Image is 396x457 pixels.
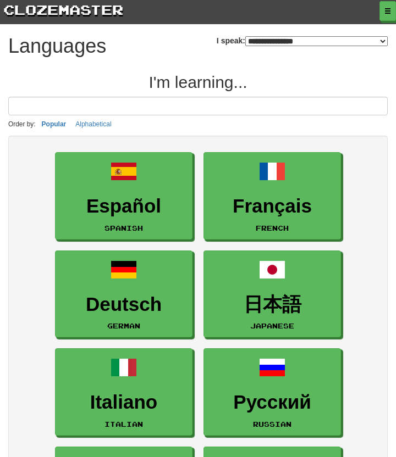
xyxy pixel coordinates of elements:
[210,392,335,413] h3: Русский
[55,152,193,239] a: EspañolSpanish
[107,322,140,330] small: German
[8,120,36,128] small: Order by:
[210,196,335,217] h3: Français
[55,250,193,338] a: DeutschGerman
[250,322,294,330] small: Japanese
[72,118,114,130] button: Alphabetical
[61,196,186,217] h3: Español
[256,224,289,232] small: French
[204,152,341,239] a: FrançaisFrench
[204,250,341,338] a: 日本語Japanese
[105,224,143,232] small: Spanish
[61,294,186,315] h3: Deutsch
[61,392,186,413] h3: Italiano
[210,294,335,315] h3: 日本語
[38,118,70,130] button: Popular
[217,35,388,46] label: I speak:
[8,35,106,57] h1: Languages
[8,73,388,91] h2: I'm learning...
[204,348,341,436] a: РусскийRussian
[245,36,388,46] select: I speak:
[253,420,291,428] small: Russian
[55,348,193,436] a: ItalianoItalian
[105,420,143,428] small: Italian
